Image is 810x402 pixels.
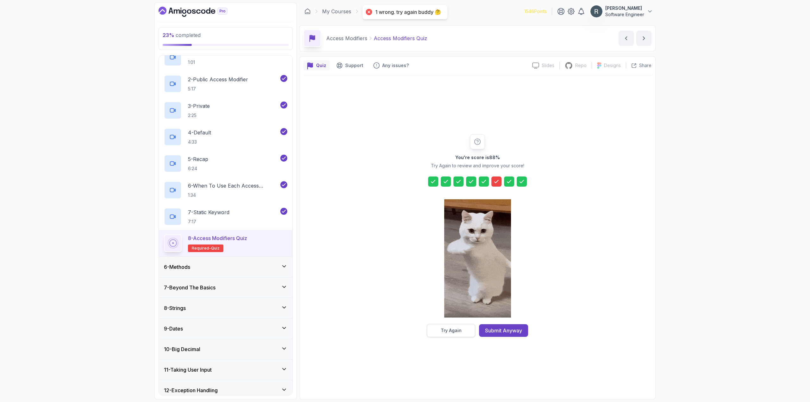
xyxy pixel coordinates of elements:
[164,325,183,332] h3: 9 - Dates
[590,5,602,17] img: user profile image
[164,304,186,312] h3: 8 - Strings
[303,60,330,71] button: quiz button
[431,163,524,169] p: Try Again to review and improve your score!
[159,380,292,400] button: 12-Exception Handling
[605,5,644,11] p: [PERSON_NAME]
[164,284,215,291] h3: 7 - Beyond The Basics
[188,102,210,110] p: 3 - Private
[605,11,644,18] p: Software Engineer
[163,32,201,38] span: completed
[164,234,287,252] button: 8-Access Modifiers QuizRequired-quiz
[444,199,511,318] img: cool-cat
[575,62,587,69] p: Repo
[316,62,326,69] p: Quiz
[159,257,292,277] button: 6-Methods
[159,319,292,339] button: 9-Dates
[164,75,287,93] button: 2-Public Access Modifier5:17
[211,246,220,251] span: quiz
[188,112,210,119] p: 2:25
[159,277,292,298] button: 7-Beyond The Basics
[333,60,367,71] button: Support button
[590,5,653,18] button: user profile image[PERSON_NAME]Software Engineer
[188,129,211,136] p: 4 - Default
[542,62,554,69] p: Slides
[164,102,287,119] button: 3-Private2:25
[188,192,279,198] p: 1:34
[164,48,287,66] button: 1-Access Modifiers Intro1:01
[188,139,211,145] p: 4:33
[427,324,475,337] button: Try Again
[164,366,212,374] h3: 11 - Taking User Input
[164,387,218,394] h3: 12 - Exception Handling
[639,62,651,69] p: Share
[192,246,211,251] span: Required-
[604,62,621,69] p: Designs
[374,34,427,42] p: Access Modifiers Quiz
[164,181,287,199] button: 6-When To Use Each Access Modifier1:34
[188,76,248,83] p: 2 - Public Access Modifier
[441,327,462,334] div: Try Again
[322,8,351,15] a: My Courses
[326,34,367,42] p: Access Modifiers
[626,62,651,69] button: Share
[345,62,363,69] p: Support
[524,8,547,15] p: 1546 Points
[164,208,287,226] button: 7-Static Keyword7:17
[188,165,208,172] p: 6:24
[188,219,229,225] p: 7:17
[163,32,174,38] span: 23 %
[370,60,413,71] button: Feedback button
[382,62,409,69] p: Any issues?
[159,298,292,318] button: 8-Strings
[164,128,287,146] button: 4-Default4:33
[619,31,634,46] button: previous content
[479,324,528,337] button: Submit Anyway
[636,31,651,46] button: next content
[188,155,208,163] p: 5 - Recap
[455,154,500,161] h2: You're score is 88 %
[188,182,279,189] p: 6 - When To Use Each Access Modifier
[188,59,246,65] p: 1:01
[375,9,441,15] div: 1 wrong. try again buddy 🤔
[188,208,229,216] p: 7 - Static Keyword
[159,7,242,17] a: Dashboard
[485,327,522,334] div: Submit Anyway
[159,360,292,380] button: 11-Taking User Input
[164,345,200,353] h3: 10 - Big Decimal
[188,234,247,242] p: 8 - Access Modifiers Quiz
[164,263,190,271] h3: 6 - Methods
[164,155,287,172] button: 5-Recap6:24
[188,86,248,92] p: 5:17
[304,8,311,15] a: Dashboard
[159,339,292,359] button: 10-Big Decimal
